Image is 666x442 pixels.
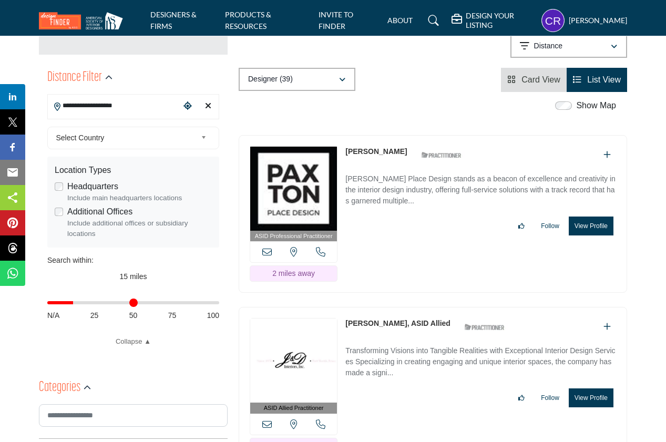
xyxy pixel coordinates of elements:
a: [PERSON_NAME], ASID Allied [345,319,450,327]
div: Clear search location [201,95,216,118]
img: ASID Qualified Practitioners Badge Icon [460,321,508,334]
span: ASID Professional Practitioner [255,232,333,241]
a: [PERSON_NAME] Place Design stands as a beacon of excellence and creativity in the interior design... [345,167,616,209]
a: Add To List [603,322,611,331]
div: Location Types [55,164,212,177]
img: Stacie McCans [250,147,337,231]
span: 75 [168,310,177,321]
img: ASID Qualified Practitioners Badge Icon [417,149,465,162]
img: Site Logo [39,12,128,29]
h2: Distance Filter [47,68,102,87]
button: Follow [534,217,566,235]
span: List View [587,75,621,84]
h2: Categories [39,378,80,397]
div: DESIGN YOUR LISTING [452,11,536,30]
div: Include additional offices or subsidiary locations [67,218,212,240]
p: Stacie McCans [345,146,407,157]
p: Transforming Visions into Tangible Realities with Exceptional Interior Design Services Specializi... [345,345,616,381]
p: Juan Castro, ASID Allied [345,318,450,329]
span: Select Country [56,131,197,144]
input: Search Category [39,404,228,427]
h5: [PERSON_NAME] [569,15,627,26]
div: Search within: [47,255,219,266]
span: N/A [47,310,59,321]
li: List View [567,68,627,92]
a: View Card [507,75,560,84]
li: Card View [501,68,567,92]
button: Follow [534,389,566,407]
span: 15 miles [119,272,147,281]
button: View Profile [569,388,613,407]
span: 2 miles away [272,269,315,277]
a: Collapse ▲ [47,336,219,347]
button: Distance [510,35,627,58]
a: PRODUCTS & RESOURCES [225,10,271,30]
img: Juan Castro, ASID Allied [250,318,337,403]
a: DESIGNERS & FIRMS [150,10,197,30]
a: INVITE TO FINDER [319,10,353,30]
a: View List [573,75,621,84]
button: Like listing [511,389,531,407]
input: Search Location [48,96,180,116]
button: Designer (39) [239,68,355,91]
button: Show hide supplier dropdown [541,9,565,32]
label: Headquarters [67,180,118,193]
label: Additional Offices [67,205,132,218]
a: Add To List [603,150,611,159]
span: 100 [207,310,219,321]
span: 50 [129,310,138,321]
a: Search [418,12,446,29]
a: ABOUT [387,16,413,25]
div: Include main headquarters locations [67,193,212,203]
p: Distance [534,41,562,52]
a: ASID Allied Practitioner [250,318,337,414]
button: View Profile [569,217,613,235]
button: Like listing [511,217,531,235]
a: Transforming Visions into Tangible Realities with Exceptional Interior Design Services Specializi... [345,339,616,381]
a: [PERSON_NAME] [345,147,407,156]
p: [PERSON_NAME] Place Design stands as a beacon of excellence and creativity in the interior design... [345,173,616,209]
span: 25 [90,310,99,321]
span: Card View [521,75,560,84]
a: ASID Professional Practitioner [250,147,337,242]
div: Choose your current location [180,95,196,118]
h5: DESIGN YOUR LISTING [466,11,536,30]
label: Show Map [576,99,616,112]
p: Designer (39) [248,74,293,85]
span: ASID Allied Practitioner [264,404,324,413]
